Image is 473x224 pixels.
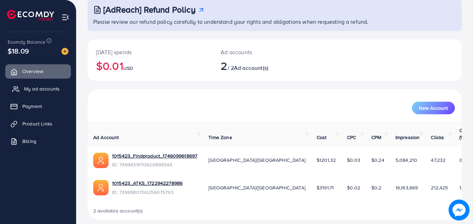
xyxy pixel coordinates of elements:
img: logo [7,10,54,21]
span: ID: 7499439170620899346 [112,161,197,168]
span: Ad Account [93,134,119,141]
span: CPC [347,134,356,141]
p: Ad accounts [221,48,297,56]
span: Overview [22,68,43,75]
button: New Account [412,102,455,114]
span: 1.31 [459,184,467,191]
span: $0.24 [371,157,384,164]
a: Product Links [5,117,71,131]
span: Clicks [431,134,444,141]
a: 1015423_Findproduct_1746099618697 [112,152,197,159]
span: ID: 7399980700256075793 [112,189,183,196]
a: Overview [5,64,71,78]
span: My ad accounts [24,85,60,92]
span: [GEOGRAPHIC_DATA]/[GEOGRAPHIC_DATA] [208,184,305,191]
span: CPM [371,134,381,141]
span: $0.03 [347,157,360,164]
span: Ad account(s) [234,64,268,72]
span: Time Zone [208,134,232,141]
span: New Account [419,106,448,110]
span: [GEOGRAPHIC_DATA]/[GEOGRAPHIC_DATA] [208,157,305,164]
h2: $0.01 [96,59,204,72]
img: ic-ads-acc.e4c84228.svg [93,180,109,195]
span: $0.02 [347,184,360,191]
span: 5,084,210 [396,157,417,164]
span: USD [123,65,133,72]
span: 0.93 [459,157,470,164]
span: Billing [22,138,36,145]
h2: / 2 [221,59,297,72]
span: $18.09 [8,46,29,56]
span: $0.2 [371,184,382,191]
p: [DATE] spends [96,48,204,56]
span: $1201.32 [317,157,336,164]
img: menu [61,13,69,21]
img: ic-ads-acc.e4c84228.svg [93,153,109,168]
a: Billing [5,134,71,148]
span: $3191.71 [317,184,334,191]
span: Ecomdy Balance [8,38,45,45]
a: Payment [5,99,71,113]
span: 212,425 [431,184,448,191]
img: image [61,48,68,55]
a: My ad accounts [5,82,71,96]
a: 1015423_ATKS_1722942278986 [112,180,183,187]
span: 2 available account(s) [93,207,143,214]
span: 2 [221,58,227,74]
img: image [449,200,470,221]
span: Impression [396,134,420,141]
h3: [AdReach] Refund Policy [103,5,195,15]
span: Payment [22,103,42,110]
span: Product Links [22,120,52,127]
span: CTR (%) [459,127,468,141]
span: 16,163,669 [396,184,418,191]
span: 47,232 [431,157,445,164]
span: Cost [317,134,327,141]
p: Please review our refund policy carefully to understand your rights and obligations when requesti... [93,17,458,26]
